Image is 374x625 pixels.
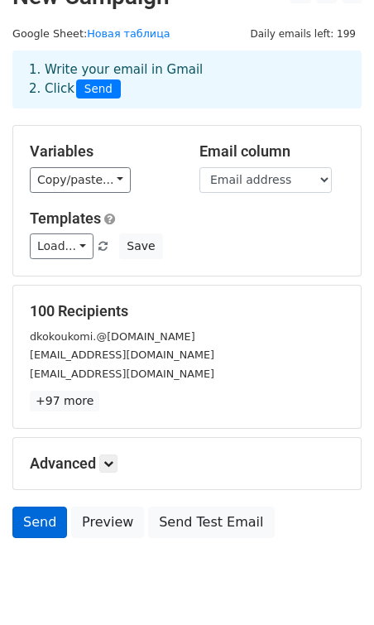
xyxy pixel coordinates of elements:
[30,454,344,473] h5: Advanced
[17,60,357,99] div: 1. Write your email in Gmail 2. Click
[148,507,274,538] a: Send Test Email
[244,27,362,40] a: Daily emails left: 199
[30,302,344,320] h5: 100 Recipients
[199,142,344,161] h5: Email column
[30,233,93,259] a: Load...
[30,391,99,411] a: +97 more
[30,209,101,227] a: Templates
[30,330,195,343] small: dkokoukomi.@[DOMAIN_NAME]
[244,25,362,43] span: Daily emails left: 199
[12,27,170,40] small: Google Sheet:
[30,167,131,193] a: Copy/paste...
[119,233,162,259] button: Save
[12,507,67,538] a: Send
[30,349,214,361] small: [EMAIL_ADDRESS][DOMAIN_NAME]
[76,79,121,99] span: Send
[87,27,170,40] a: Новая таблица
[291,546,374,625] div: Виджет чата
[71,507,144,538] a: Preview
[30,142,175,161] h5: Variables
[30,368,214,380] small: [EMAIL_ADDRESS][DOMAIN_NAME]
[291,546,374,625] iframe: Chat Widget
